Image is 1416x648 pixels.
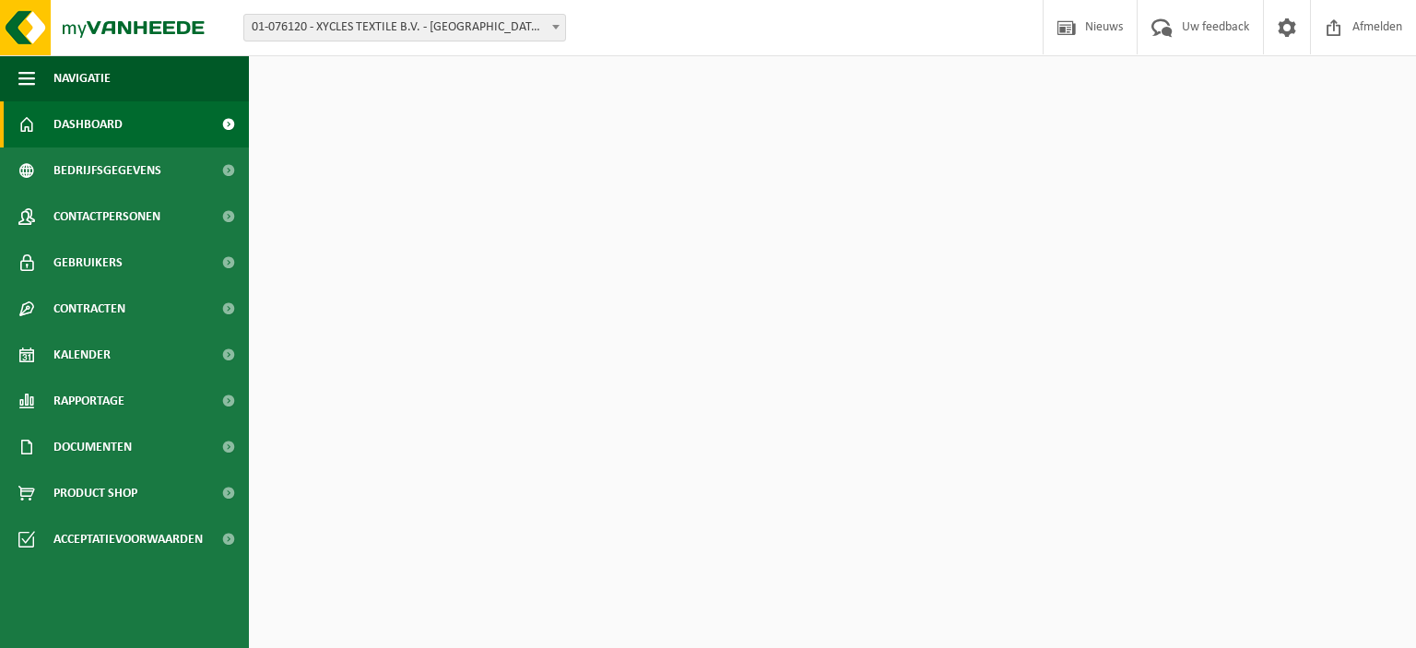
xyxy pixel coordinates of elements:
span: Gebruikers [53,240,123,286]
span: Contactpersonen [53,194,160,240]
span: Acceptatievoorwaarden [53,516,203,562]
span: Product Shop [53,470,137,516]
span: Bedrijfsgegevens [53,147,161,194]
span: Dashboard [53,101,123,147]
iframe: chat widget [9,607,308,648]
span: 01-076120 - XYCLES TEXTILE B.V. - HARDINXVELD-GIESSENDAM [244,15,565,41]
span: 01-076120 - XYCLES TEXTILE B.V. - HARDINXVELD-GIESSENDAM [243,14,566,41]
span: Rapportage [53,378,124,424]
span: Documenten [53,424,132,470]
span: Kalender [53,332,111,378]
span: Contracten [53,286,125,332]
span: Navigatie [53,55,111,101]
